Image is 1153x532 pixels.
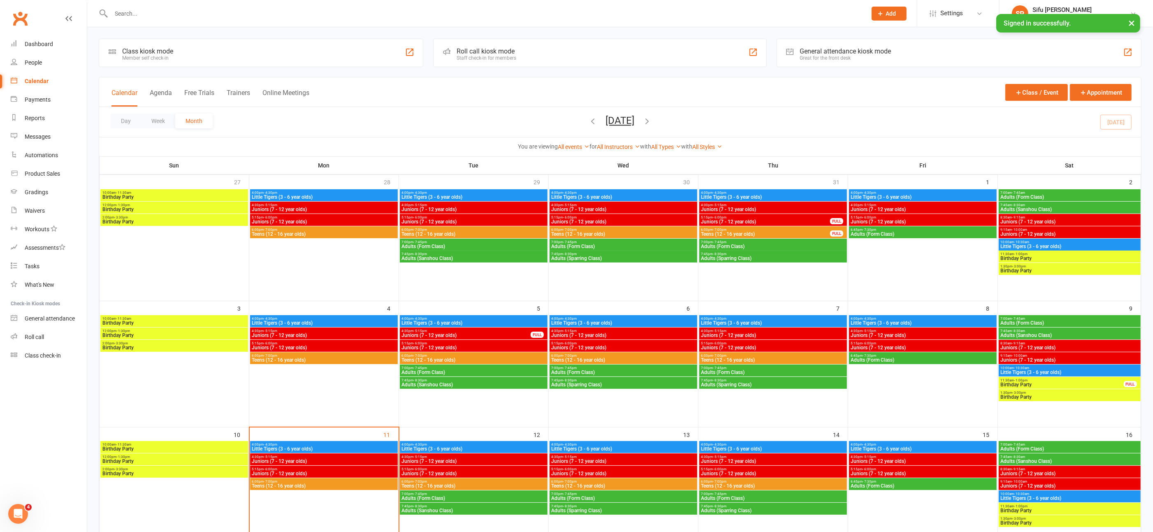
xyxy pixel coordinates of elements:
div: 2 [1129,175,1141,188]
span: 7:00pm [551,240,696,244]
span: - 4:30pm [414,191,427,195]
span: Juniors (7 - 12 year olds) [1000,219,1139,224]
span: 6:00pm [401,354,546,358]
div: 5 [537,301,548,315]
span: - 7:30pm [863,228,877,232]
span: Juniors (7 - 12 year olds) [551,345,696,350]
span: Birthday Party [102,219,246,224]
span: 4:30pm [701,329,845,333]
span: Adults (Form Class) [401,370,546,375]
div: FULL [830,230,843,237]
span: Juniors (7 - 12 year olds) [851,333,995,338]
span: - 1:00pm [1014,252,1028,256]
span: 1:30pm [1000,265,1139,268]
button: Month [175,114,213,128]
span: Little Tigers (3 - 6 year olds) [1000,244,1139,249]
div: General attendance kiosk mode [800,47,891,55]
button: Trainers [227,89,250,107]
div: Workouts [25,226,49,232]
div: Roll call kiosk mode [457,47,516,55]
span: Juniors (7 - 12 year olds) [1000,358,1139,362]
span: Juniors (7 - 12 year olds) [701,345,845,350]
button: Add [872,7,907,21]
span: Juniors (7 - 12 year olds) [851,207,995,212]
span: - 8:30pm [414,252,427,256]
div: 28 [384,175,399,188]
span: - 7:00pm [564,354,577,358]
span: 7:45am [1000,203,1139,207]
span: 9:15am [1000,228,1139,232]
div: Gradings [25,189,48,195]
span: - 7:45pm [564,240,577,244]
span: Teens (12 - 16 year olds) [252,232,396,237]
span: Adults (Sparring Class) [551,256,696,261]
span: Juniors (7 - 12 year olds) [1000,345,1139,350]
div: Calendar [25,78,49,84]
span: - 7:00pm [713,354,727,358]
span: 4:00pm [401,191,546,195]
button: Calendar [111,89,137,107]
div: 29 [534,175,548,188]
span: - 4:30pm [414,317,427,321]
span: Juniors (7 - 12 year olds) [701,333,845,338]
span: Birthday Party [102,195,246,200]
span: - 5:15pm [564,329,577,333]
span: Juniors (7 - 12 year olds) [252,333,396,338]
span: Adults (Sanshou Class) [1000,207,1139,212]
button: Appointment [1070,84,1132,101]
span: - 6:00pm [264,342,278,345]
span: - 5:15pm [264,203,278,207]
button: Online Meetings [262,89,309,107]
th: Thu [698,157,848,174]
span: - 5:15pm [713,329,727,333]
strong: with [681,143,692,150]
span: - 5:15pm [414,203,427,207]
span: Little Tigers (3 - 6 year olds) [252,321,396,325]
a: All Instructors [597,144,640,150]
span: 6:00pm [701,354,845,358]
span: - 7:45pm [713,366,727,370]
strong: for [589,143,597,150]
span: 7:00pm [401,240,546,244]
a: Gradings [11,183,87,202]
span: 10:00am [1000,366,1139,370]
span: - 10:00am [1012,354,1028,358]
span: 4:00pm [551,317,696,321]
span: 6:00pm [401,228,546,232]
span: 4:30pm [252,329,396,333]
a: Automations [11,146,87,165]
span: - 3:30pm [114,342,128,345]
span: 6:45pm [851,228,995,232]
span: 10:00am [1000,240,1139,244]
span: - 8:30pm [564,252,577,256]
span: Little Tigers (3 - 6 year olds) [252,195,396,200]
span: 12:00pm [102,203,246,207]
th: Fri [848,157,998,174]
span: 4:30pm [401,329,531,333]
span: Juniors (7 - 12 year olds) [1000,232,1139,237]
div: Class kiosk mode [122,47,173,55]
span: - 5:15pm [863,203,877,207]
a: Class kiosk mode [11,346,87,365]
span: 4:00pm [401,317,546,321]
div: People [25,59,42,66]
iframe: Intercom live chat [8,504,28,524]
span: 2:00pm [102,342,246,345]
button: [DATE] [606,115,635,126]
button: Class / Event [1005,84,1068,101]
span: - 6:00pm [863,342,877,345]
span: 5:15pm [551,216,696,219]
span: 7:45pm [701,252,845,256]
span: - 10:30am [1014,240,1030,244]
div: 4 [387,301,399,315]
span: 5:15pm [401,342,546,345]
span: Birthday Party [102,321,246,325]
span: 4:30pm [252,203,396,207]
span: - 6:00pm [713,216,727,219]
span: - 7:45pm [713,240,727,244]
span: 6:00pm [252,228,396,232]
span: 4:00pm [701,317,845,321]
span: 4:00pm [851,191,995,195]
span: 4:00pm [252,317,396,321]
span: Teens (12 - 16 year olds) [551,358,696,362]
